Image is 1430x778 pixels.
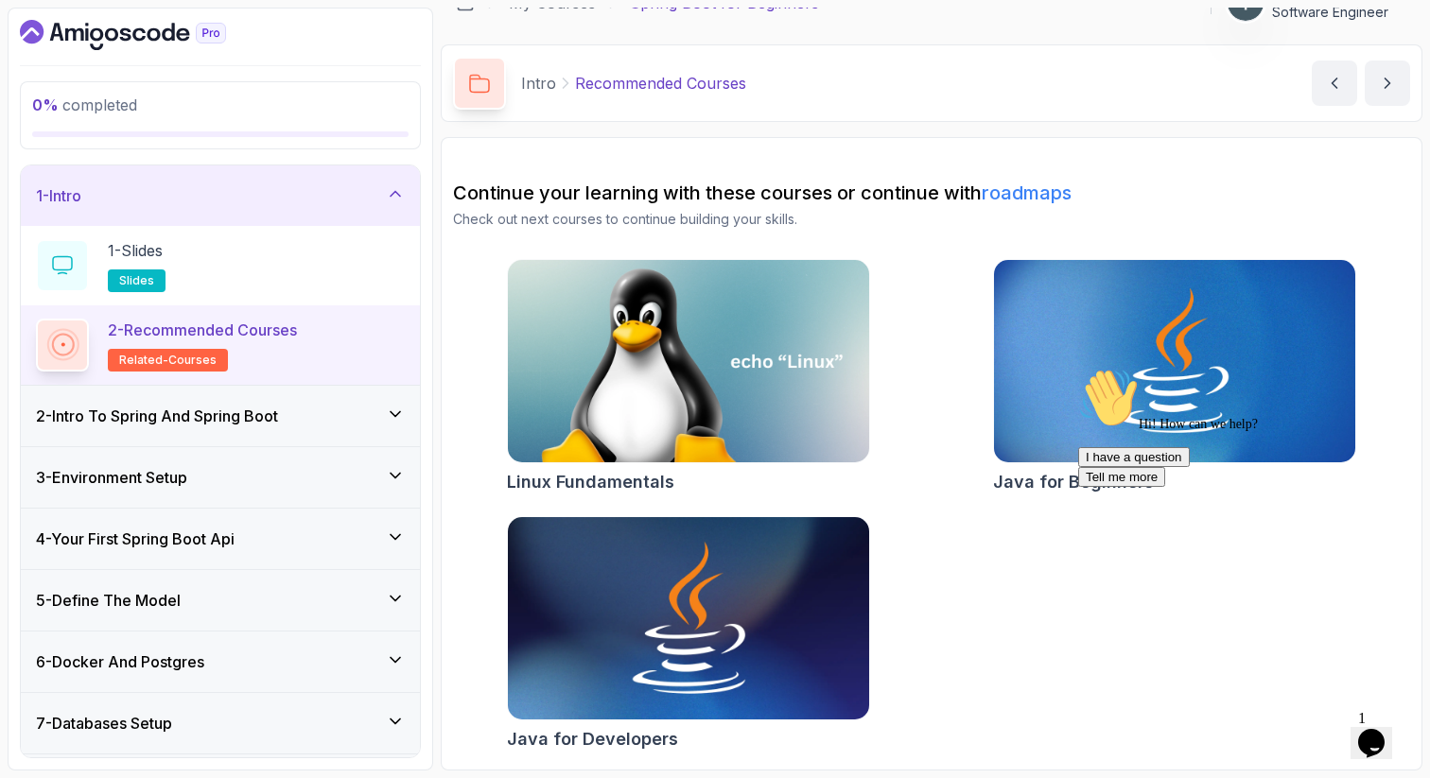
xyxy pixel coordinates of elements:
button: 2-Recommended Coursesrelated-courses [36,319,405,372]
a: Java for Developers cardJava for Developers [507,516,870,752]
h3: 2 - Intro To Spring And Spring Boot [36,405,278,427]
img: Java for Developers card [498,512,878,725]
button: I have a question [8,87,119,107]
h3: 5 - Define The Model [36,589,181,612]
span: slides [119,273,154,288]
p: Recommended Courses [575,72,746,95]
button: 6-Docker And Postgres [21,631,420,692]
button: 3-Environment Setup [21,447,420,508]
iframe: chat widget [1351,702,1411,759]
button: 2-Intro To Spring And Spring Boot [21,386,420,446]
h2: Linux Fundamentals [507,469,674,495]
p: Intro [521,72,556,95]
h2: Continue your learning with these courses or continue with [453,180,1410,206]
button: Tell me more [8,107,95,127]
div: 👋Hi! How can we help?I have a questionTell me more [8,8,348,127]
iframe: chat widget [1071,360,1411,693]
h2: Java for Developers [507,726,678,752]
a: Linux Fundamentals cardLinux Fundamentals [507,259,870,495]
a: Dashboard [20,20,270,50]
span: related-courses [119,353,217,368]
img: Java for Beginners card [994,260,1355,462]
h2: Java for Beginners [993,469,1154,495]
button: next content [1365,61,1410,106]
button: 4-Your First Spring Boot Api [21,509,420,569]
a: Java for Beginners cardJava for Beginners [993,259,1356,495]
h3: 1 - Intro [36,184,81,207]
span: 0 % [32,95,59,114]
button: previous content [1312,61,1357,106]
h3: 7 - Databases Setup [36,712,172,735]
p: Check out next courses to continue building your skills. [453,210,1410,229]
button: 1-Intro [21,165,420,226]
button: 7-Databases Setup [21,693,420,753]
img: Linux Fundamentals card [508,260,869,462]
h3: 4 - Your First Spring Boot Api [36,527,235,550]
p: Software Engineer [1272,3,1388,22]
h3: 3 - Environment Setup [36,466,187,489]
button: 5-Define The Model [21,570,420,631]
p: 1 - Slides [108,239,163,262]
button: 1-Slidesslides [36,239,405,292]
h3: 6 - Docker And Postgres [36,650,204,673]
span: completed [32,95,137,114]
span: Hi! How can we help? [8,57,187,71]
a: roadmaps [982,182,1072,204]
img: :wave: [8,8,68,68]
p: 2 - Recommended Courses [108,319,297,341]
